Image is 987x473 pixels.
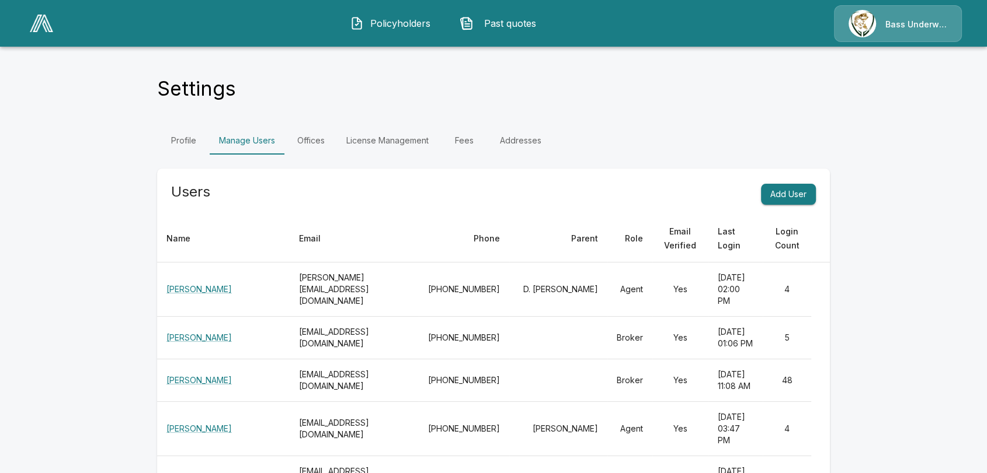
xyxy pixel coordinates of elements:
div: Settings Tabs [157,127,830,155]
a: Profile [157,127,210,155]
td: [PHONE_NUMBER] [419,359,509,402]
th: [EMAIL_ADDRESS][DOMAIN_NAME] [290,317,419,359]
a: [PERSON_NAME] [166,423,232,433]
td: 4 [763,262,811,317]
img: Policyholders Icon [350,16,364,30]
h5: Users [171,183,210,201]
td: Broker [607,359,652,402]
td: 48 [763,359,811,402]
td: [DATE] 11:08 AM [708,359,763,402]
td: 5 [763,317,811,359]
th: Email [290,215,419,262]
td: [DATE] 03:47 PM [708,402,763,456]
th: Parent [509,215,607,262]
img: Past quotes Icon [460,16,474,30]
img: Agency Icon [849,10,876,37]
td: Yes [652,402,708,456]
td: [PHONE_NUMBER] [419,402,509,456]
button: Past quotes IconPast quotes [451,8,551,38]
td: Yes [652,359,708,402]
th: Role [607,215,652,262]
th: [EMAIL_ADDRESS][DOMAIN_NAME] [290,402,419,456]
span: Policyholders [369,16,433,30]
td: [DATE] 01:06 PM [708,317,763,359]
td: [DATE] 02:00 PM [708,262,763,317]
td: [PHONE_NUMBER] [419,262,509,317]
th: [PERSON_NAME][EMAIL_ADDRESS][DOMAIN_NAME] [290,262,419,317]
a: License Management [337,127,438,155]
td: D. [PERSON_NAME] [509,262,607,317]
th: Name [157,215,290,262]
button: Policyholders IconPolicyholders [341,8,442,38]
th: Login Count [763,215,811,262]
h4: Settings [157,76,236,101]
th: [EMAIL_ADDRESS][DOMAIN_NAME] [290,359,419,402]
a: Offices [284,127,337,155]
th: Phone [419,215,509,262]
td: Agent [607,262,652,317]
a: Fees [438,127,491,155]
a: Addresses [491,127,551,155]
th: Email Verified [652,215,708,262]
td: Yes [652,262,708,317]
button: Add User [761,184,816,205]
a: [PERSON_NAME] [166,375,232,385]
img: AA Logo [30,15,53,32]
a: [PERSON_NAME] [166,284,232,294]
td: Broker [607,317,652,359]
td: Agent [607,402,652,456]
td: [PERSON_NAME] [509,402,607,456]
td: Yes [652,317,708,359]
a: Manage Users [210,127,284,155]
td: 4 [763,402,811,456]
th: Last Login [708,215,763,262]
a: [PERSON_NAME] [166,332,232,342]
td: [PHONE_NUMBER] [419,317,509,359]
p: Bass Underwriters [885,19,947,30]
span: Past quotes [478,16,543,30]
a: Agency IconBass Underwriters [834,5,962,42]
